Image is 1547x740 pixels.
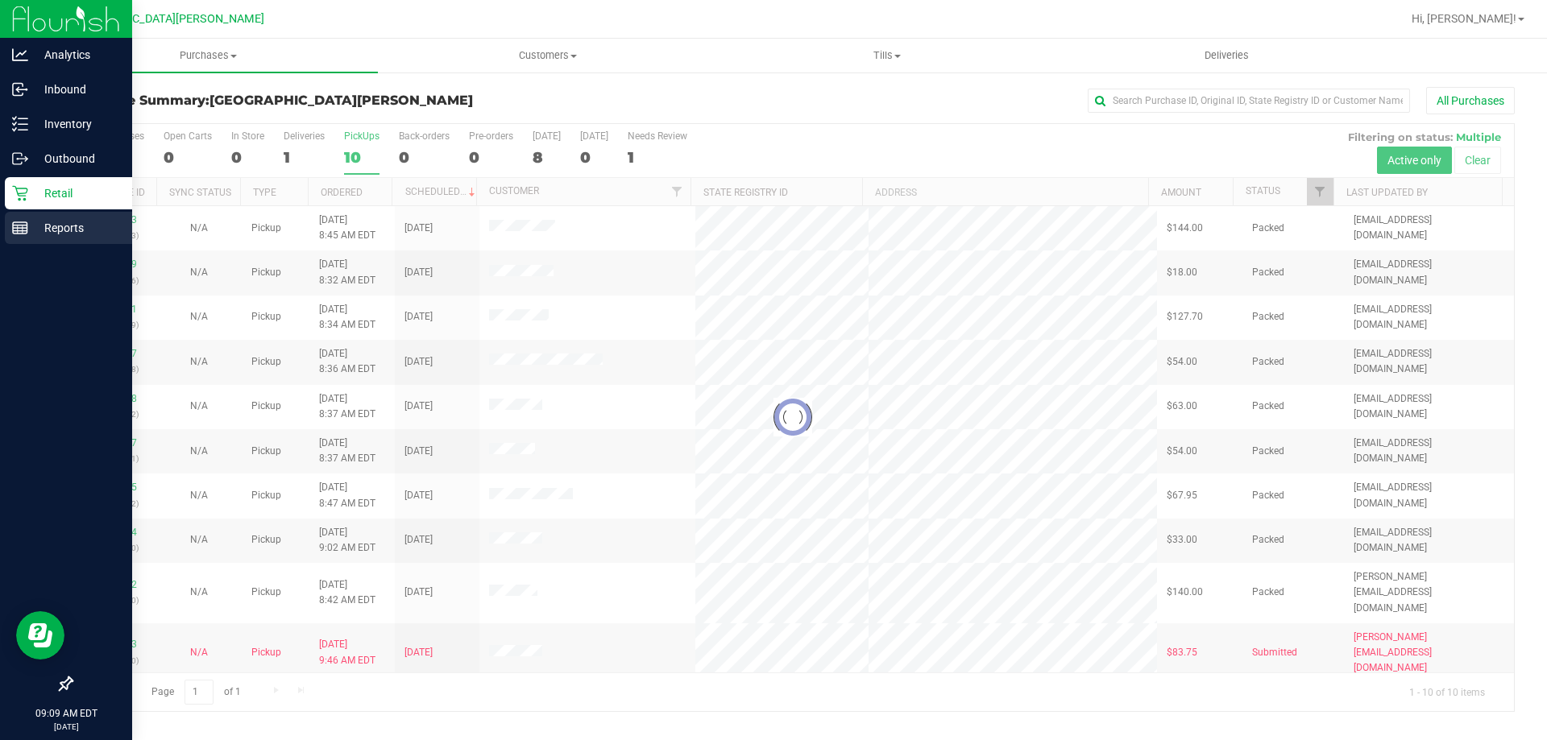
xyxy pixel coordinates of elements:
a: Deliveries [1057,39,1396,72]
inline-svg: Reports [12,220,28,236]
inline-svg: Outbound [12,151,28,167]
span: Hi, [PERSON_NAME]! [1412,12,1516,25]
p: Inventory [28,114,125,134]
a: Tills [717,39,1056,72]
p: Outbound [28,149,125,168]
p: Inbound [28,80,125,99]
p: Retail [28,184,125,203]
span: Deliveries [1183,48,1271,63]
inline-svg: Analytics [12,47,28,63]
span: [GEOGRAPHIC_DATA][PERSON_NAME] [209,93,473,108]
inline-svg: Retail [12,185,28,201]
p: [DATE] [7,721,125,733]
iframe: Resource center [16,611,64,659]
inline-svg: Inventory [12,116,28,132]
span: Tills [718,48,1056,63]
a: Customers [378,39,717,72]
span: [GEOGRAPHIC_DATA][PERSON_NAME] [65,12,264,26]
button: All Purchases [1426,87,1515,114]
p: 09:09 AM EDT [7,706,125,721]
inline-svg: Inbound [12,81,28,97]
p: Reports [28,218,125,238]
span: Customers [379,48,716,63]
h3: Purchase Summary: [71,93,552,108]
span: Purchases [39,48,378,63]
p: Analytics [28,45,125,64]
input: Search Purchase ID, Original ID, State Registry ID or Customer Name... [1088,89,1410,113]
a: Purchases [39,39,378,72]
